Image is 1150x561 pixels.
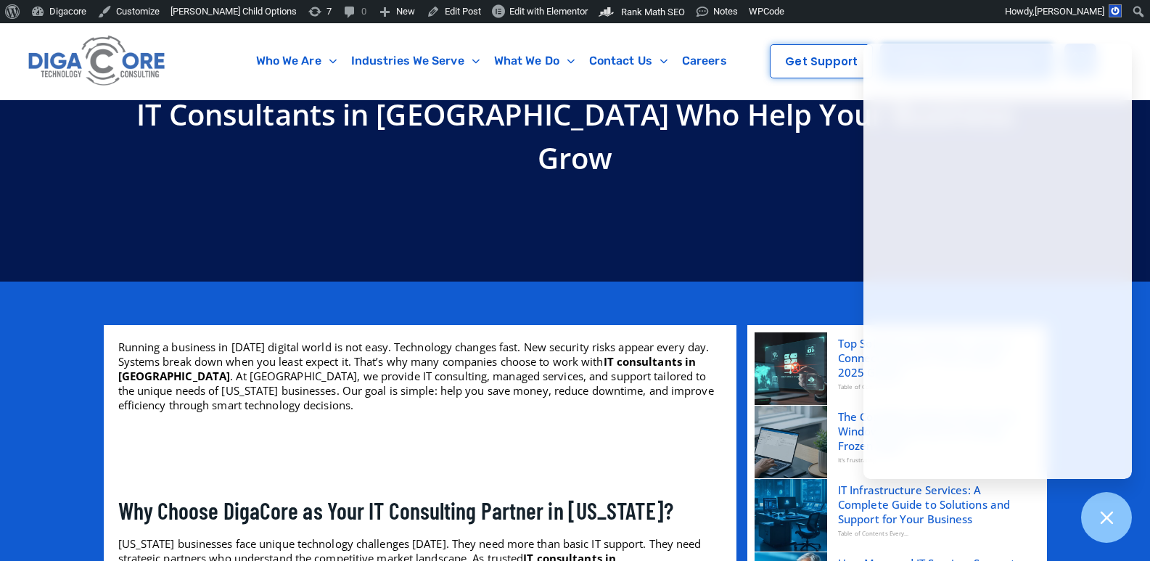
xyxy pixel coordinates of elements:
h1: IT Consultants in [GEOGRAPHIC_DATA] Who Help Your Business Grow [111,93,1040,180]
nav: Menu [230,44,753,78]
a: Contact Us [582,44,675,78]
div: It’s frustrating... [838,453,1029,467]
a: The Complete Guide to Force Quit Windows: Easy Fixes for Closing Frozen Apps [838,409,1029,453]
div: Table of Contents Every... [838,526,1029,541]
img: Digacore logo 1 [25,30,170,92]
img: Cannot Connect to Server Error [755,332,827,405]
span: Get IT Consultation [372,435,468,446]
a: IT Infrastructure Services: A Complete Guide to Solutions and Support for Your Business [838,483,1029,526]
a: What We Do [487,44,582,78]
b: IT consultants in [GEOGRAPHIC_DATA] [118,354,697,383]
a: Industries We Serve [344,44,487,78]
span: . At [GEOGRAPHIC_DATA], we provide IT consulting, managed services, and support tailored to the u... [118,369,714,412]
span: [PERSON_NAME] [1035,6,1104,17]
span: Rank Math SEO [621,7,685,17]
a: Top Solutions to Resolve “Cannot Connect to Server” Error (Quick 2025 Guide) [838,336,1029,380]
span: Running a business in [DATE] digital world is not easy. Technology changes fast. New security ris... [118,340,710,369]
img: IT Infrastructure Services [755,479,827,552]
a: Who We Are [249,44,344,78]
a: Get Support [770,44,873,78]
iframe: Chatgenie Messenger [863,44,1132,479]
span: Get Support [785,56,858,67]
h2: Why Choose DigaCore as Your IT Consulting Partner in [US_STATE]? [118,496,722,526]
a: Careers [675,44,734,78]
div: Table of Contents You... [838,380,1029,394]
a: Get IT Consultation [355,427,485,455]
img: Force Quit Apps on Windows [755,406,827,478]
span: Edit with Elementor [509,6,588,17]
